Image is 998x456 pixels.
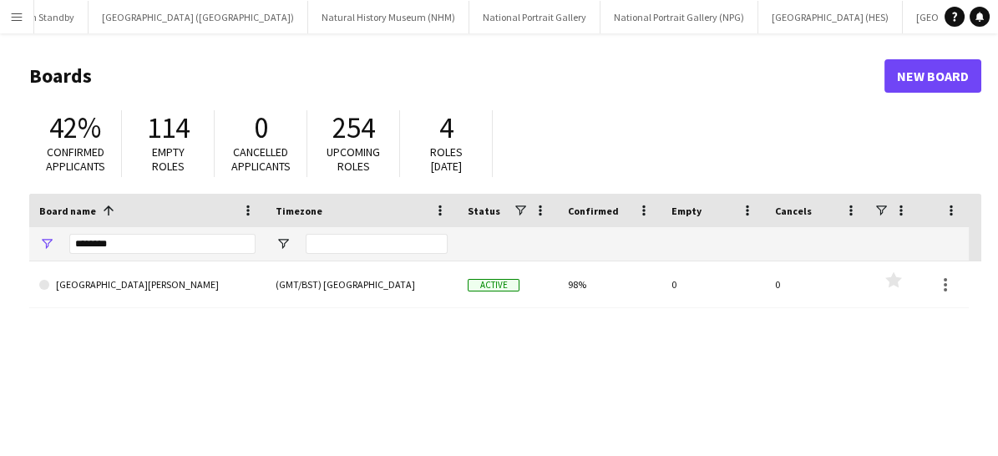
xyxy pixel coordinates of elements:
[266,261,458,307] div: (GMT/BST) [GEOGRAPHIC_DATA]
[765,261,869,307] div: 0
[46,144,105,174] span: Confirmed applicants
[558,261,661,307] div: 98%
[231,144,291,174] span: Cancelled applicants
[884,59,981,93] a: New Board
[468,205,500,217] span: Status
[469,1,600,33] button: National Portrait Gallery
[568,205,619,217] span: Confirmed
[49,109,101,146] span: 42%
[69,234,256,254] input: Board name Filter Input
[671,205,702,217] span: Empty
[276,205,322,217] span: Timezone
[254,109,268,146] span: 0
[332,109,375,146] span: 254
[147,109,190,146] span: 114
[661,261,765,307] div: 0
[308,1,469,33] button: Natural History Museum (NHM)
[600,1,758,33] button: National Portrait Gallery (NPG)
[306,234,448,254] input: Timezone Filter Input
[39,236,54,251] button: Open Filter Menu
[152,144,185,174] span: Empty roles
[276,236,291,251] button: Open Filter Menu
[39,261,256,308] a: [GEOGRAPHIC_DATA][PERSON_NAME]
[89,1,308,33] button: [GEOGRAPHIC_DATA] ([GEOGRAPHIC_DATA])
[468,279,519,291] span: Active
[430,144,463,174] span: Roles [DATE]
[39,205,96,217] span: Board name
[29,63,884,89] h1: Boards
[775,205,812,217] span: Cancels
[327,144,380,174] span: Upcoming roles
[439,109,453,146] span: 4
[758,1,903,33] button: [GEOGRAPHIC_DATA] (HES)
